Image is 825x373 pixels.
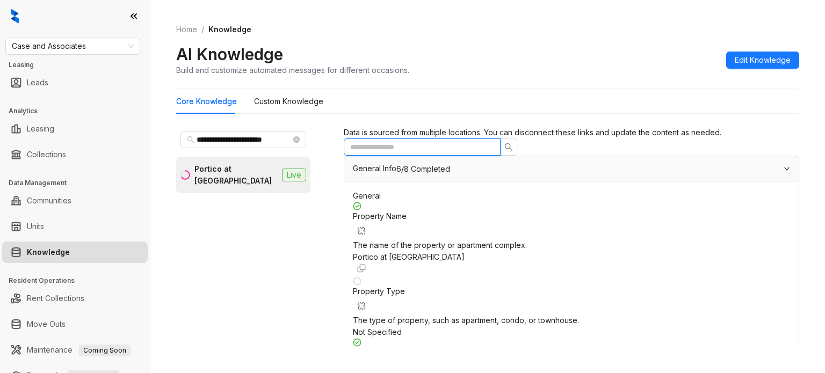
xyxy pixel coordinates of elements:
[187,136,194,143] span: search
[27,72,48,93] a: Leads
[2,288,148,309] li: Rent Collections
[2,190,148,211] li: Communities
[9,60,150,70] h3: Leasing
[176,64,409,76] div: Build and customize automated messages for different occasions.
[174,24,199,35] a: Home
[2,72,148,93] li: Leads
[353,210,790,239] div: Property Name
[27,313,66,335] a: Move Outs
[208,25,251,34] span: Knowledge
[2,118,148,140] li: Leasing
[2,216,148,237] li: Units
[282,169,306,181] span: Live
[735,54,791,66] span: Edit Knowledge
[353,164,396,173] span: General Info
[27,242,70,263] a: Knowledge
[201,24,204,35] li: /
[396,165,450,173] span: 6/8 Completed
[194,163,278,187] div: Portico at [GEOGRAPHIC_DATA]
[254,96,323,107] div: Custom Knowledge
[353,191,381,200] span: General
[2,313,148,335] li: Move Outs
[353,326,790,338] div: Not Specified
[353,286,790,315] div: Property Type
[176,44,283,64] h2: AI Knowledge
[2,339,148,361] li: Maintenance
[353,252,465,261] span: Portico at [GEOGRAPHIC_DATA]
[27,118,54,140] a: Leasing
[2,242,148,263] li: Knowledge
[353,315,790,326] div: The type of property, such as apartment, condo, or townhouse.
[504,143,513,151] span: search
[27,144,66,165] a: Collections
[11,9,19,24] img: logo
[27,190,71,211] a: Communities
[9,178,150,188] h3: Data Management
[353,239,790,251] div: The name of the property or apartment complex.
[293,136,300,143] span: close-circle
[2,144,148,165] li: Collections
[9,276,150,286] h3: Resident Operations
[27,216,44,237] a: Units
[79,345,131,356] span: Coming Soon
[176,96,237,107] div: Core Knowledge
[27,288,84,309] a: Rent Collections
[784,165,790,172] span: expanded
[726,52,799,69] button: Edit Knowledge
[344,156,799,181] div: General Info6/8 Completed
[344,127,799,138] div: Data is sourced from multiple locations. You can disconnect these links and update the content as...
[9,106,150,116] h3: Analytics
[12,38,134,54] span: Case and Associates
